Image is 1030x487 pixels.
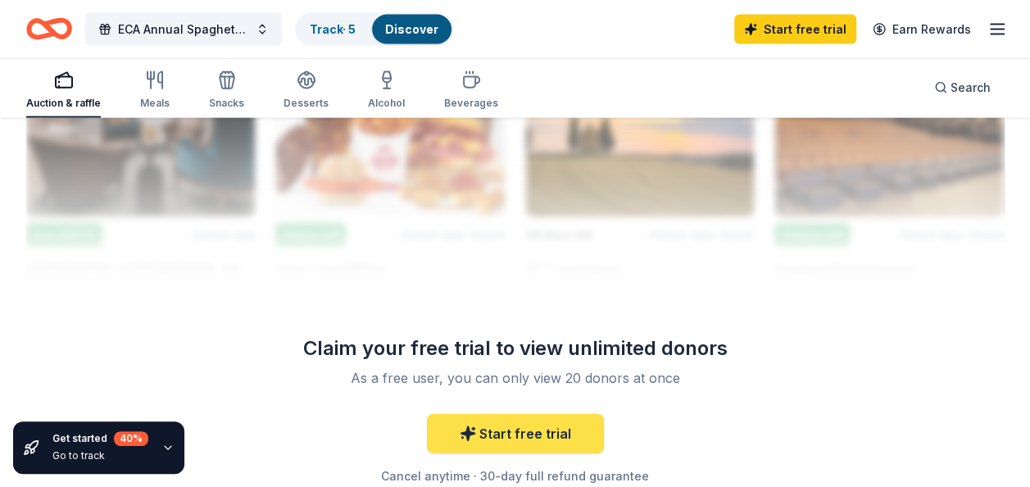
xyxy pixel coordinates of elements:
[209,97,244,110] div: Snacks
[52,449,148,462] div: Go to track
[140,64,170,118] button: Meals
[863,15,981,44] a: Earn Rewards
[85,13,282,46] button: ECA Annual Spaghetti Supper Fundraiser
[295,13,453,46] button: Track· 5Discover
[368,64,405,118] button: Alcohol
[444,64,498,118] button: Beverages
[118,20,249,39] span: ECA Annual Spaghetti Supper Fundraiser
[114,431,148,446] div: 40 %
[26,97,101,110] div: Auction & raffle
[284,64,329,118] button: Desserts
[951,78,991,98] span: Search
[279,335,751,362] div: Claim your free trial to view unlimited donors
[284,97,329,110] div: Desserts
[385,22,438,36] a: Discover
[52,431,148,446] div: Get started
[299,368,732,388] div: As a free user, you can only view 20 donors at once
[427,414,604,453] a: Start free trial
[368,97,405,110] div: Alcohol
[26,10,72,48] a: Home
[734,15,856,44] a: Start free trial
[279,467,751,486] div: Cancel anytime · 30-day full refund guarantee
[921,71,1004,104] button: Search
[444,97,498,110] div: Beverages
[310,22,356,36] a: Track· 5
[26,64,101,118] button: Auction & raffle
[209,64,244,118] button: Snacks
[140,97,170,110] div: Meals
